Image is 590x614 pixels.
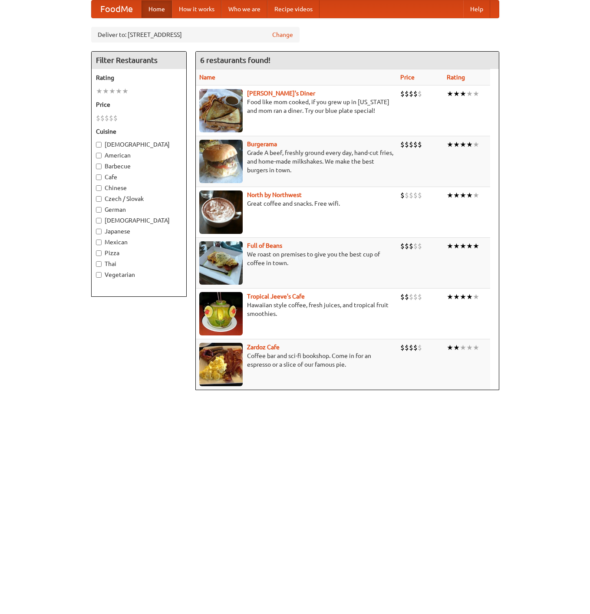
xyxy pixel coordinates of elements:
[405,140,409,149] li: $
[418,140,422,149] li: $
[102,86,109,96] li: ★
[405,292,409,302] li: $
[199,292,243,335] img: jeeves.jpg
[413,89,418,99] li: $
[199,148,393,174] p: Grade A beef, freshly ground every day, hand-cut fries, and home-made milkshakes. We make the bes...
[466,241,473,251] li: ★
[96,270,182,279] label: Vegetarian
[400,292,405,302] li: $
[96,140,182,149] label: [DEMOGRAPHIC_DATA]
[418,241,422,251] li: $
[92,52,186,69] h4: Filter Restaurants
[400,89,405,99] li: $
[453,190,460,200] li: ★
[460,190,466,200] li: ★
[96,261,102,267] input: Thai
[418,190,422,200] li: $
[409,89,413,99] li: $
[96,196,102,202] input: Czech / Slovak
[199,343,243,386] img: zardoz.jpg
[247,191,302,198] a: North by Northwest
[100,113,105,123] li: $
[96,151,182,160] label: American
[447,89,453,99] li: ★
[405,89,409,99] li: $
[473,241,479,251] li: ★
[447,74,465,81] a: Rating
[460,241,466,251] li: ★
[409,343,413,352] li: $
[447,292,453,302] li: ★
[96,100,182,109] h5: Price
[96,218,102,223] input: [DEMOGRAPHIC_DATA]
[466,292,473,302] li: ★
[460,292,466,302] li: ★
[96,207,102,213] input: German
[405,190,409,200] li: $
[96,194,182,203] label: Czech / Slovak
[96,272,102,278] input: Vegetarian
[409,241,413,251] li: $
[400,241,405,251] li: $
[199,98,393,115] p: Food like mom cooked, if you grew up in [US_STATE] and mom ran a diner. Try our blue plate special!
[96,173,182,181] label: Cafe
[199,74,215,81] a: Name
[96,162,182,171] label: Barbecue
[247,242,282,249] a: Full of Beans
[96,174,102,180] input: Cafe
[96,229,102,234] input: Japanese
[96,227,182,236] label: Japanese
[199,250,393,267] p: We roast on premises to give you the best cup of coffee in town.
[199,199,393,208] p: Great coffee and snacks. Free wifi.
[418,89,422,99] li: $
[221,0,267,18] a: Who we are
[460,89,466,99] li: ★
[413,241,418,251] li: $
[460,140,466,149] li: ★
[247,293,305,300] a: Tropical Jeeve's Cafe
[96,185,102,191] input: Chinese
[199,140,243,183] img: burgerama.jpg
[413,140,418,149] li: $
[473,292,479,302] li: ★
[247,141,277,148] a: Burgerama
[418,292,422,302] li: $
[199,301,393,318] p: Hawaiian style coffee, fresh juices, and tropical fruit smoothies.
[200,56,270,64] ng-pluralize: 6 restaurants found!
[473,89,479,99] li: ★
[447,343,453,352] li: ★
[96,238,182,246] label: Mexican
[109,113,113,123] li: $
[199,241,243,285] img: beans.jpg
[473,190,479,200] li: ★
[460,343,466,352] li: ★
[199,190,243,234] img: north.jpg
[447,241,453,251] li: ★
[96,205,182,214] label: German
[267,0,320,18] a: Recipe videos
[96,216,182,225] label: [DEMOGRAPHIC_DATA]
[272,30,293,39] a: Change
[96,153,102,158] input: American
[247,90,315,97] a: [PERSON_NAME]'s Diner
[96,259,182,268] label: Thai
[109,86,115,96] li: ★
[409,190,413,200] li: $
[453,241,460,251] li: ★
[413,343,418,352] li: $
[96,73,182,82] h5: Rating
[96,240,102,245] input: Mexican
[409,292,413,302] li: $
[96,250,102,256] input: Pizza
[447,140,453,149] li: ★
[115,86,122,96] li: ★
[92,0,142,18] a: FoodMe
[96,86,102,96] li: ★
[400,190,405,200] li: $
[247,344,280,351] a: Zardoz Cafe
